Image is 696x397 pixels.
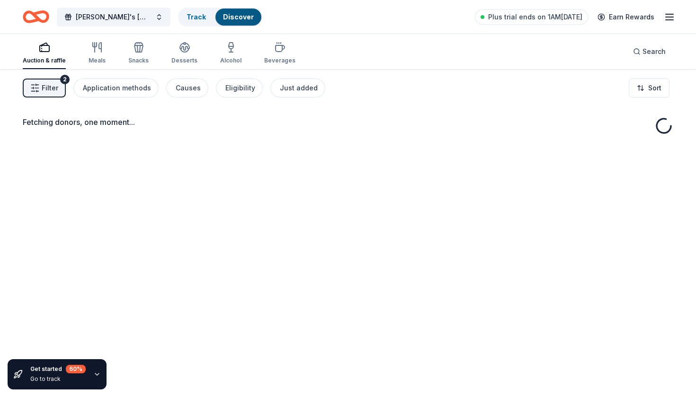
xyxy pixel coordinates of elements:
button: Meals [89,38,106,69]
div: Auction & raffle [23,57,66,64]
button: Beverages [264,38,295,69]
span: Filter [42,82,58,94]
div: Fetching donors, one moment... [23,116,673,128]
div: 2 [60,75,70,84]
button: Eligibility [216,79,263,97]
div: Eligibility [225,82,255,94]
button: [PERSON_NAME]'s [MEDICAL_DATA] benefit [57,8,170,26]
button: Auction & raffle [23,38,66,69]
div: Snacks [128,57,149,64]
a: Track [187,13,206,21]
button: Desserts [171,38,197,69]
button: Sort [629,79,669,97]
div: Go to track [30,375,86,383]
div: Alcohol [220,57,241,64]
span: Plus trial ends on 1AM[DATE] [488,11,582,23]
span: Sort [648,82,661,94]
div: Get started [30,365,86,373]
button: Snacks [128,38,149,69]
span: Search [642,46,666,57]
div: Application methods [83,82,151,94]
div: Meals [89,57,106,64]
div: Desserts [171,57,197,64]
button: Application methods [73,79,159,97]
button: Filter2 [23,79,66,97]
button: Causes [166,79,208,97]
button: TrackDiscover [178,8,262,26]
a: Plus trial ends on 1AM[DATE] [475,9,588,25]
div: Just added [280,82,318,94]
div: Causes [176,82,201,94]
span: [PERSON_NAME]'s [MEDICAL_DATA] benefit [76,11,152,23]
a: Home [23,6,49,28]
button: Just added [270,79,325,97]
button: Alcohol [220,38,241,69]
div: Beverages [264,57,295,64]
div: 60 % [66,365,86,373]
button: Search [625,42,673,61]
a: Earn Rewards [592,9,660,26]
a: Discover [223,13,254,21]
